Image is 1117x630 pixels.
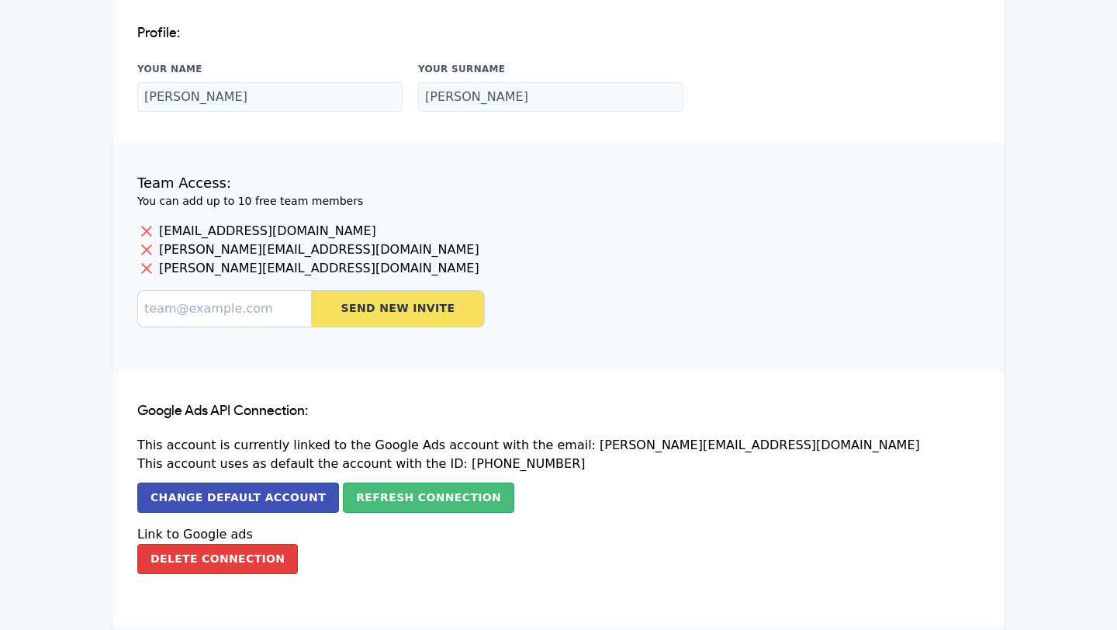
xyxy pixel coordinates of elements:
div: Domain Overview [59,92,139,102]
h1: Team Access: [137,174,980,193]
button: Delete Connection [137,544,298,574]
label: Your Surname [418,62,683,76]
input: Surname [418,82,683,112]
h1: Google Ads API Connection: [137,402,980,421]
p: [PERSON_NAME][EMAIL_ADDRESS][DOMAIN_NAME] [137,259,980,278]
img: website_grey.svg [25,40,37,53]
button: Send New Invite [311,290,485,327]
label: Your Name [137,62,403,76]
div: Keywords by Traffic [171,92,261,102]
h2: You can add up to 10 free team members [137,193,980,209]
input: Name [137,82,403,112]
p: This account is currently linked to the Google Ads account with the email: [PERSON_NAME][EMAIL_AD... [137,436,980,455]
img: tab_domain_overview_orange.svg [42,90,54,102]
p: This account uses as default the account with the ID: [PHONE_NUMBER] [137,455,980,473]
div: v 4.0.25 [43,25,76,37]
p: Link to Google ads [137,525,980,544]
button: Refresh Connection [343,483,514,513]
img: logo_orange.svg [25,25,37,37]
p: [EMAIL_ADDRESS][DOMAIN_NAME] [137,222,980,241]
button: Change default account [137,483,339,513]
img: tab_keywords_by_traffic_grey.svg [154,90,167,102]
h1: Profile: [137,24,980,43]
p: [PERSON_NAME][EMAIL_ADDRESS][DOMAIN_NAME] [137,241,980,259]
div: Domain: [DOMAIN_NAME] [40,40,171,53]
input: team@example.com [137,290,311,327]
